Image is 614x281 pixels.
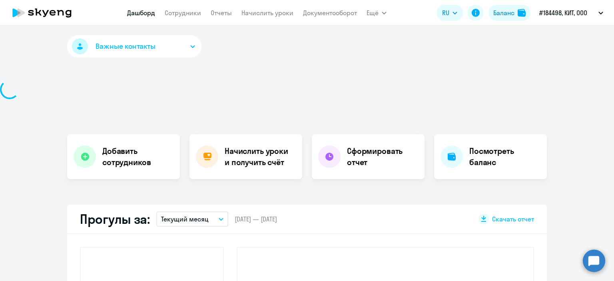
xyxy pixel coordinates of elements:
span: Ещё [367,8,379,18]
span: Скачать отчет [492,215,534,223]
p: Текущий месяц [161,214,209,224]
h4: Добавить сотрудников [102,145,173,168]
h4: Посмотреть баланс [469,145,540,168]
button: Балансbalance [488,5,530,21]
a: Сотрудники [165,9,201,17]
button: Текущий месяц [156,211,228,227]
p: #184498, КИТ, ООО [539,8,587,18]
button: #184498, КИТ, ООО [535,3,607,22]
a: Документооборот [303,9,357,17]
a: Отчеты [211,9,232,17]
span: [DATE] — [DATE] [235,215,277,223]
a: Начислить уроки [241,9,293,17]
button: Ещё [367,5,387,21]
span: Важные контакты [96,41,155,52]
span: RU [442,8,449,18]
button: RU [437,5,463,21]
div: Баланс [493,8,514,18]
h2: Прогулы за: [80,211,150,227]
h4: Начислить уроки и получить счёт [225,145,294,168]
h4: Сформировать отчет [347,145,418,168]
img: balance [518,9,526,17]
a: Дашборд [127,9,155,17]
button: Важные контакты [67,35,201,58]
